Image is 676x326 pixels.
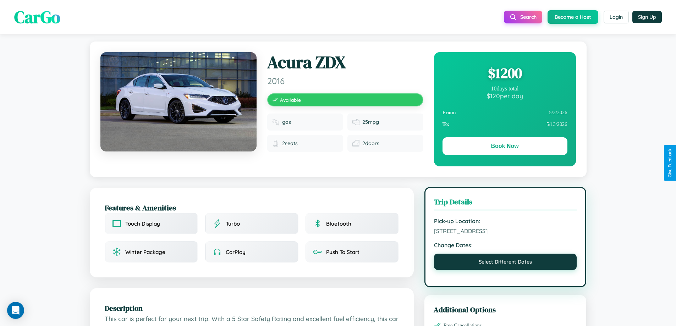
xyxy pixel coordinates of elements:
[282,140,298,147] span: 2 seats
[504,11,542,23] button: Search
[105,203,399,213] h2: Features & Amenities
[434,304,577,315] h3: Additional Options
[443,137,567,155] button: Book Now
[226,220,240,227] span: Turbo
[125,249,165,255] span: Winter Package
[352,118,359,126] img: Fuel efficiency
[272,140,279,147] img: Seats
[434,217,577,225] strong: Pick-up Location:
[434,197,577,210] h3: Trip Details
[100,52,257,151] img: Acura ZDX 2016
[326,220,351,227] span: Bluetooth
[443,107,567,118] div: 5 / 3 / 2026
[7,302,24,319] div: Open Intercom Messenger
[267,76,423,86] span: 2016
[434,227,577,234] span: [STREET_ADDRESS]
[604,11,629,23] button: Login
[443,63,567,83] div: $ 1200
[362,140,379,147] span: 2 doors
[352,140,359,147] img: Doors
[105,303,399,313] h2: Description
[125,220,160,227] span: Touch Display
[282,119,291,125] span: gas
[632,11,662,23] button: Sign Up
[667,149,672,177] div: Give Feedback
[267,52,423,73] h1: Acura ZDX
[272,118,279,126] img: Fuel type
[362,119,379,125] span: 25 mpg
[443,118,567,130] div: 5 / 13 / 2026
[326,249,359,255] span: Push To Start
[434,254,577,270] button: Select Different Dates
[443,85,567,92] div: 10 days total
[443,92,567,100] div: $ 120 per day
[443,121,450,127] strong: To:
[520,14,537,20] span: Search
[280,97,301,103] span: Available
[226,249,246,255] span: CarPlay
[443,110,456,116] strong: From:
[548,10,598,24] button: Become a Host
[14,5,60,29] span: CarGo
[434,242,577,249] strong: Change Dates:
